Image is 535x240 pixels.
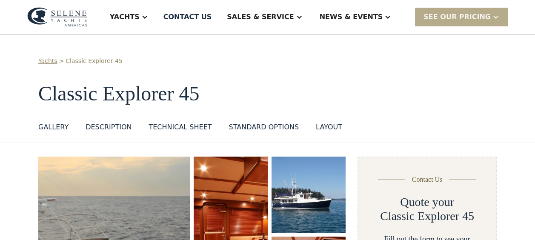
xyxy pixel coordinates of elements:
[59,57,64,66] div: >
[163,12,212,22] div: Contact US
[423,12,491,22] div: SEE Our Pricing
[86,122,132,136] a: DESCRIPTION
[86,122,132,132] div: DESCRIPTION
[66,57,122,66] a: Classic Explorer 45
[412,174,443,185] div: Contact Us
[272,157,346,233] img: 45 foot motor yacht
[38,83,497,105] h1: Classic Explorer 45
[229,122,299,136] a: standard options
[227,12,294,22] div: Sales & Service
[316,122,342,136] a: layout
[316,122,342,132] div: layout
[38,122,69,132] div: GALLERY
[320,12,383,22] div: News & EVENTS
[38,57,57,66] a: Yachts
[38,122,69,136] a: GALLERY
[400,195,454,209] h2: Quote your
[229,122,299,132] div: standard options
[27,7,87,27] img: logo
[149,122,212,132] div: Technical sheet
[380,209,474,223] h2: Classic Explorer 45
[149,122,212,136] a: Technical sheet
[110,12,140,22] div: Yachts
